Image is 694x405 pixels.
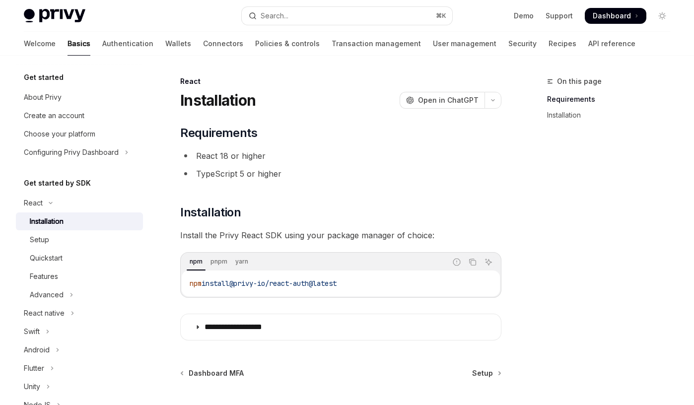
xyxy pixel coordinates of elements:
div: Advanced [30,289,64,301]
button: Ask AI [482,256,495,269]
div: Search... [261,10,288,22]
li: React 18 or higher [180,149,501,163]
div: React native [24,307,65,319]
div: React [24,197,43,209]
span: Install the Privy React SDK using your package manager of choice: [180,228,501,242]
button: Toggle React section [16,194,143,212]
a: Create an account [16,107,143,125]
img: light logo [24,9,85,23]
li: TypeScript 5 or higher [180,167,501,181]
a: Security [508,32,537,56]
a: User management [433,32,496,56]
span: Open in ChatGPT [418,95,479,105]
div: Swift [24,326,40,337]
span: ⌘ K [436,12,446,20]
a: Support [546,11,573,21]
button: Toggle React native section [16,304,143,322]
h1: Installation [180,91,256,109]
div: npm [187,256,206,268]
div: Features [30,270,58,282]
button: Toggle Swift section [16,323,143,340]
span: Dashboard [593,11,631,21]
div: Create an account [24,110,84,122]
a: About Privy [16,88,143,106]
div: Configuring Privy Dashboard [24,146,119,158]
a: Installation [16,212,143,230]
button: Toggle Unity section [16,378,143,396]
a: Features [16,268,143,285]
button: Open search [242,7,452,25]
div: Installation [30,215,64,227]
a: Welcome [24,32,56,56]
a: Quickstart [16,249,143,267]
a: Transaction management [332,32,421,56]
button: Toggle dark mode [654,8,670,24]
div: Choose your platform [24,128,95,140]
span: npm [190,279,202,288]
a: Dashboard [585,8,646,24]
span: On this page [557,75,602,87]
a: Demo [514,11,534,21]
button: Toggle Flutter section [16,359,143,377]
div: About Privy [24,91,62,103]
a: Connectors [203,32,243,56]
h5: Get started by SDK [24,177,91,189]
span: install [202,279,229,288]
span: @privy-io/react-auth@latest [229,279,337,288]
button: Toggle Configuring Privy Dashboard section [16,143,143,161]
a: Policies & controls [255,32,320,56]
div: Quickstart [30,252,63,264]
a: Setup [16,231,143,249]
a: Recipes [549,32,576,56]
div: Flutter [24,362,44,374]
a: Wallets [165,32,191,56]
span: Installation [180,204,241,220]
button: Report incorrect code [450,256,463,269]
div: yarn [232,256,251,268]
div: Setup [30,234,49,246]
div: Android [24,344,50,356]
a: Requirements [547,91,678,107]
a: Installation [547,107,678,123]
button: Toggle Advanced section [16,286,143,304]
button: Open in ChatGPT [400,92,485,109]
span: Requirements [180,125,257,141]
h5: Get started [24,71,64,83]
a: Authentication [102,32,153,56]
button: Copy the contents from the code block [466,256,479,269]
button: Toggle Android section [16,341,143,359]
div: Unity [24,381,40,393]
a: Basics [68,32,90,56]
a: API reference [588,32,635,56]
div: pnpm [208,256,230,268]
div: React [180,76,501,86]
a: Choose your platform [16,125,143,143]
